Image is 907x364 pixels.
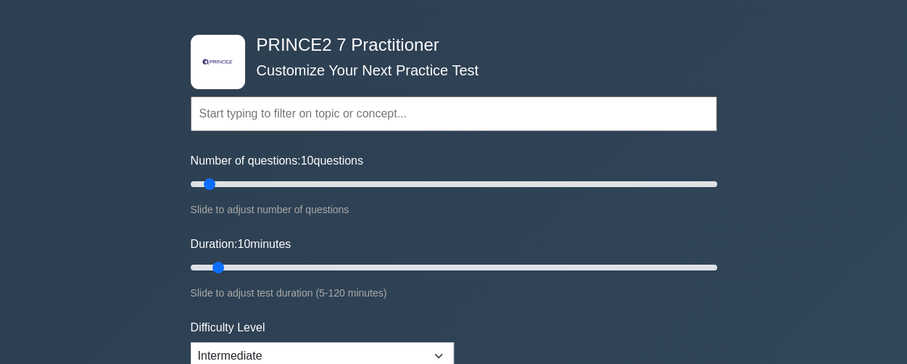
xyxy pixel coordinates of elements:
span: 10 [301,154,314,167]
div: Slide to adjust number of questions [191,201,717,218]
label: Number of questions: questions [191,152,363,170]
h4: PRINCE2 7 Practitioner [251,35,646,56]
input: Start typing to filter on topic or concept... [191,96,717,131]
div: Slide to adjust test duration (5-120 minutes) [191,284,717,302]
span: 10 [237,238,250,250]
label: Difficulty Level [191,319,265,336]
label: Duration: minutes [191,236,291,253]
